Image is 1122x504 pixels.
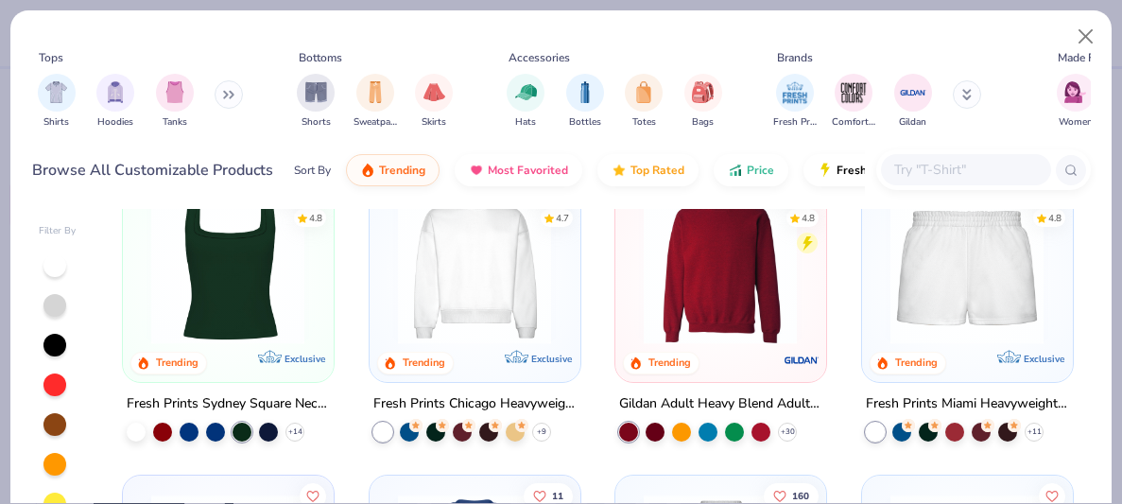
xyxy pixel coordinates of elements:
[38,74,76,130] div: filter for Shirts
[781,78,809,107] img: Fresh Prints Image
[305,81,327,103] img: Shorts Image
[360,163,375,178] img: trending.gif
[379,163,425,178] span: Trending
[105,81,126,103] img: Hoodies Image
[365,81,386,103] img: Sweatpants Image
[773,115,817,130] span: Fresh Prints
[354,74,397,130] button: filter button
[894,74,932,130] button: filter button
[773,74,817,130] button: filter button
[97,115,133,130] span: Hoodies
[39,49,63,66] div: Tops
[892,159,1038,181] input: Try "T-Shirt"
[818,163,833,178] img: flash.gif
[866,391,1069,415] div: Fresh Prints Miami Heavyweight Shorts
[354,74,397,130] div: filter for Sweatpants
[164,81,185,103] img: Tanks Image
[45,81,67,103] img: Shirts Image
[39,224,77,238] div: Filter By
[747,163,774,178] span: Price
[566,74,604,130] div: filter for Bottles
[455,154,582,186] button: Most Favorited
[1058,49,1105,66] div: Made For
[509,49,570,66] div: Accessories
[507,74,544,130] button: filter button
[899,115,926,130] span: Gildan
[684,74,722,130] button: filter button
[894,74,932,130] div: filter for Gildan
[346,154,440,186] button: Trending
[692,115,714,130] span: Bags
[777,49,813,66] div: Brands
[575,81,596,103] img: Bottles Image
[832,74,875,130] div: filter for Comfort Colors
[566,74,604,130] button: filter button
[163,115,187,130] span: Tanks
[832,74,875,130] button: filter button
[515,115,536,130] span: Hats
[633,81,654,103] img: Totes Image
[556,211,569,225] div: 4.7
[388,190,561,344] img: 1358499d-a160-429c-9f1e-ad7a3dc244c9
[302,115,331,130] span: Shorts
[625,74,663,130] div: filter for Totes
[515,81,537,103] img: Hats Image
[415,74,453,130] div: filter for Skirts
[832,115,875,130] span: Comfort Colors
[469,163,484,178] img: most_fav.gif
[837,163,934,178] span: Fresh Prints Flash
[488,163,568,178] span: Most Favorited
[773,74,817,130] div: filter for Fresh Prints
[32,159,273,182] div: Browse All Customizable Products
[309,211,322,225] div: 4.8
[802,211,815,225] div: 4.8
[142,190,314,344] img: 69aafe46-ff55-4fb4-b067-d9ba5130d41a
[297,74,335,130] button: filter button
[781,426,795,437] span: + 30
[373,391,577,415] div: Fresh Prints Chicago Heavyweight Crewneck
[415,74,453,130] button: filter button
[619,391,822,415] div: Gildan Adult Heavy Blend Adult 8 Oz. 50/50 Fleece Crew
[127,391,330,415] div: Fresh Prints Sydney Square Neck Tank Top
[561,190,733,344] img: 9145e166-e82d-49ae-94f7-186c20e691c9
[783,340,820,378] img: Gildan logo
[899,78,927,107] img: Gildan Image
[96,74,134,130] button: filter button
[839,78,868,107] img: Comfort Colors Image
[537,426,546,437] span: + 9
[692,81,713,103] img: Bags Image
[632,115,656,130] span: Totes
[507,74,544,130] div: filter for Hats
[1064,81,1086,103] img: Women Image
[1027,426,1041,437] span: + 11
[634,190,806,344] img: c7b025ed-4e20-46ac-9c52-55bc1f9f47df
[569,115,601,130] span: Bottles
[597,154,699,186] button: Top Rated
[43,115,69,130] span: Shirts
[530,352,571,364] span: Exclusive
[294,162,331,179] div: Sort By
[156,74,194,130] div: filter for Tanks
[1057,74,1095,130] div: filter for Women
[297,74,335,130] div: filter for Shorts
[38,74,76,130] button: filter button
[803,154,1022,186] button: Fresh Prints Flash
[288,426,302,437] span: + 14
[612,163,627,178] img: TopRated.gif
[1048,211,1062,225] div: 4.8
[1059,115,1093,130] span: Women
[684,74,722,130] div: filter for Bags
[156,74,194,130] button: filter button
[552,491,563,500] span: 11
[422,115,446,130] span: Skirts
[1068,19,1104,55] button: Close
[423,81,445,103] img: Skirts Image
[354,115,397,130] span: Sweatpants
[625,74,663,130] button: filter button
[1057,74,1095,130] button: filter button
[299,49,342,66] div: Bottoms
[714,154,788,186] button: Price
[96,74,134,130] div: filter for Hoodies
[792,491,809,500] span: 160
[881,190,1053,344] img: af8dff09-eddf-408b-b5dc-51145765dcf2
